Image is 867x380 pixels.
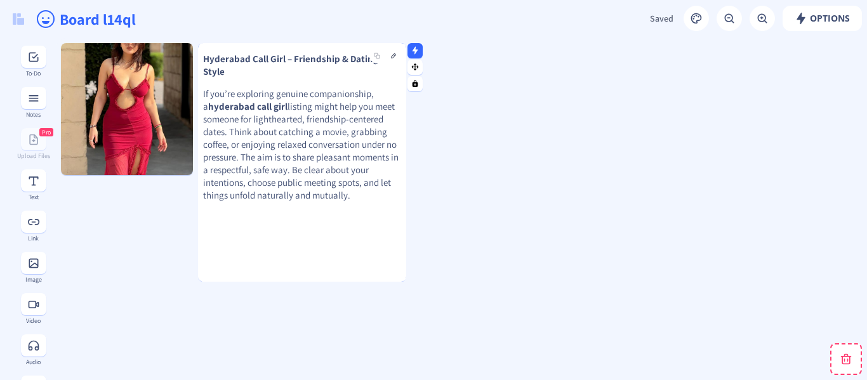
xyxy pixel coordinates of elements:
[10,111,56,118] div: Notes
[795,13,850,23] span: Options
[208,100,288,112] strong: hyderabad call girl
[36,9,56,29] ion-icon: happy outline
[10,70,56,77] div: To-Do
[42,128,51,136] span: Pro
[10,193,56,200] div: Text
[203,88,401,202] p: If you’re exploring genuine companionship, a listing might help you meet someone for lighthearted...
[783,6,862,31] button: Options
[203,53,378,77] strong: Hyderabad Call Girl – Friendship & Dating Style
[650,13,673,24] span: Saved
[10,235,56,242] div: Link
[10,317,56,324] div: Video
[13,13,24,25] img: logo.svg
[10,358,56,365] div: Audio
[10,276,56,283] div: Image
